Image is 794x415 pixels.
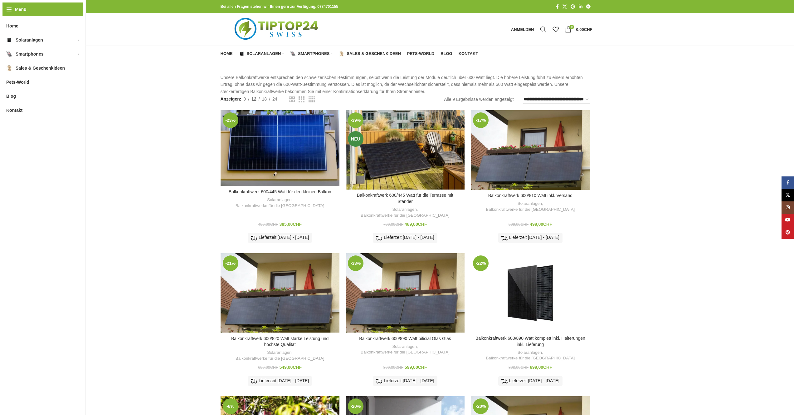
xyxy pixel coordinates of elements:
[471,253,590,333] a: Balkonkraftwerk 600/890 Watt komplett inkl. Halterungen inkl. Lieferung
[543,222,552,227] span: CHF
[248,376,312,386] div: Lieferzeit [DATE] - [DATE]
[537,23,549,36] a: Suche
[289,96,295,103] a: Rasteransicht 2
[444,96,514,103] p: Alle 9 Ergebnisse werden angezeigt
[260,96,269,102] a: 18
[418,365,427,370] span: CHF
[221,4,338,9] strong: Bei allen Fragen stehen wir Ihnen gern zur Verfügung. 0784701155
[339,51,344,57] img: Sales & Geschenkideen
[280,365,302,370] bdi: 549,00
[293,365,302,370] span: CHF
[223,255,238,271] span: -21%
[243,96,246,101] span: 9
[290,51,296,57] img: Smartphones
[267,350,291,356] a: Solaranlagen
[520,222,529,227] span: CHF
[530,365,552,370] bdi: 699,00
[474,350,587,361] div: ,
[474,201,587,212] div: ,
[221,47,233,60] a: Home
[349,344,461,355] div: ,
[584,2,592,11] a: Telegram Social Link
[407,47,434,60] a: Pets-World
[221,253,339,333] a: Balkonkraftwerk 600/820 Watt starke Leistung und höchste Qualität
[486,207,575,213] a: Balkonkraftwerke für die [GEOGRAPHIC_DATA]
[782,214,794,226] a: YouTube Social Link
[509,222,529,227] bdi: 599,00
[488,193,572,198] a: Balkonkraftwerk 600/810 Watt inkl. Versand
[239,47,284,60] a: Solaranlagen
[395,222,403,227] span: CHF
[441,51,452,56] span: Blog
[554,2,561,11] a: Facebook Social Link
[6,51,12,57] img: Smartphones
[309,96,315,103] a: Rasteransicht 4
[280,222,302,227] bdi: 385,00
[221,96,241,102] span: Anzeigen
[407,51,434,56] span: Pets-World
[6,77,29,88] span: Pets-World
[221,27,334,32] a: Logo der Website
[543,365,552,370] span: CHF
[224,197,336,209] div: ,
[373,376,437,386] div: Lieferzeit [DATE] - [DATE]
[262,96,267,101] span: 18
[418,222,427,227] span: CHF
[475,336,585,347] a: Balkonkraftwerk 600/890 Watt komplett inkl. Halterungen inkl. Lieferung
[576,27,592,32] bdi: 0,00
[6,91,16,102] span: Blog
[782,176,794,189] a: Facebook Social Link
[6,20,18,32] span: Home
[361,213,450,219] a: Balkonkraftwerke für die [GEOGRAPHIC_DATA]
[6,65,12,71] img: Sales & Geschenkideen
[217,47,481,60] div: Hauptnavigation
[249,96,259,102] a: 12
[229,189,331,194] a: Balkonkraftwerk 600/445 Watt für den kleinen Balkon
[518,201,542,207] a: Solaranlagen
[373,233,437,242] div: Lieferzeit [DATE] - [DATE]
[518,350,542,356] a: Solaranlagen
[473,255,489,271] span: -22%
[498,233,563,242] div: Lieferzeit [DATE] - [DATE]
[348,112,363,128] span: -39%
[584,27,592,32] span: CHF
[16,34,43,46] span: Solaranlagen
[258,365,278,370] bdi: 699,00
[299,96,304,103] a: Rasteransicht 3
[508,23,537,36] a: Anmelden
[530,222,552,227] bdi: 499,00
[383,365,403,370] bdi: 899,00
[236,356,324,362] a: Balkonkraftwerke für die [GEOGRAPHIC_DATA]
[509,365,529,370] bdi: 898,00
[471,110,590,190] a: Balkonkraftwerk 600/810 Watt inkl. Versand
[348,131,363,147] span: Neu
[383,222,403,227] bdi: 799,00
[359,336,451,341] a: Balkonkraftwerk 600/890 Watt bificial Glas Glas
[16,48,43,60] span: Smartphones
[349,207,461,218] div: ,
[241,96,248,102] a: 9
[549,23,562,36] div: Meine Wunschliste
[346,253,465,333] a: Balkonkraftwerk 600/890 Watt bificial Glas Glas
[298,51,329,56] span: Smartphones
[473,398,489,414] span: -20%
[347,51,401,56] span: Sales & Geschenkideen
[782,189,794,201] a: X Social Link
[221,110,339,186] a: Balkonkraftwerk 600/445 Watt für den kleinen Balkon
[270,96,280,102] a: 24
[15,6,27,13] span: Menü
[346,110,465,190] a: Balkonkraftwerk 600/445 Watt für die Terrasse mit Ständer
[520,365,529,370] span: CHF
[561,2,569,11] a: X Social Link
[361,349,450,355] a: Balkonkraftwerke für die [GEOGRAPHIC_DATA]
[6,37,12,43] img: Solaranlagen
[247,51,281,56] span: Solaranlagen
[290,47,333,60] a: Smartphones
[569,2,577,11] a: Pinterest Social Link
[782,226,794,239] a: Pinterest Social Link
[223,398,238,414] span: -8%
[223,112,238,128] span: -23%
[511,27,534,32] span: Anmelden
[270,365,278,370] span: CHF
